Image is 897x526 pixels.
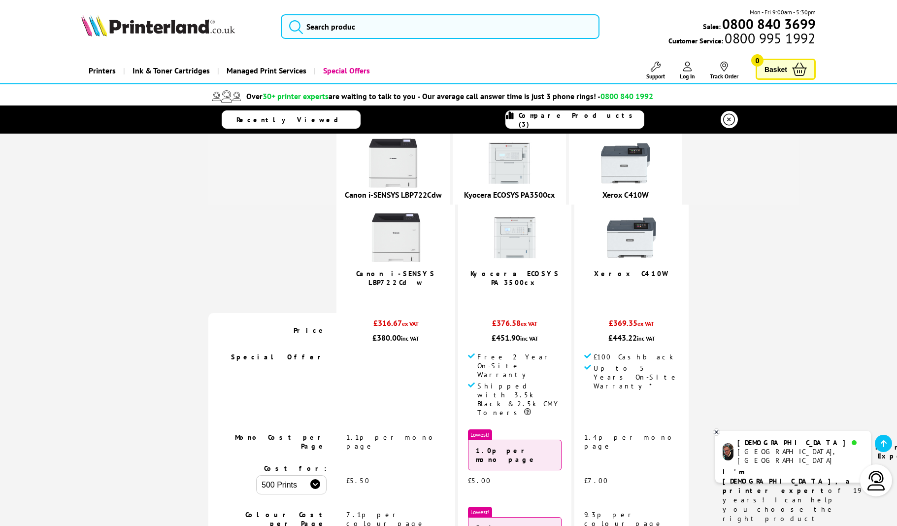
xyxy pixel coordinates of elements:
span: Sales: [703,22,721,31]
a: Recently Viewed [222,110,361,129]
div: [DEMOGRAPHIC_DATA] [737,438,863,447]
a: Xerox C410W [594,269,669,278]
span: inc VAT [520,335,538,342]
span: £5.50 [346,476,370,485]
div: £316.67 [346,318,445,333]
a: Managed Print Services [217,58,314,83]
span: £5.00 [468,476,491,485]
span: ex VAT [521,320,537,327]
img: user-headset-light.svg [866,471,886,491]
a: Ink & Toner Cartridges [123,58,217,83]
span: Lowest! [468,507,492,517]
a: Compare Products (3) [505,110,644,129]
span: Support [646,72,665,80]
a: Basket 0 [756,59,816,80]
a: Printerland Logo [81,15,268,38]
span: ex VAT [402,320,419,327]
a: Kyocera ECOSYS PA3500cx [470,269,560,287]
span: Special Offer [231,352,327,361]
b: I'm [DEMOGRAPHIC_DATA], a printer expert [723,467,853,495]
span: Shipped with 3.5k Black & 2.5k CMY Toners [477,382,562,417]
span: Price [294,326,327,335]
span: 1.4p per mono page [584,433,677,451]
span: - Our average call answer time is just 3 phone rings! - [418,91,653,101]
img: Xerox-C410-Front-Main-Small.jpg [607,213,656,262]
span: £100 Cashback [594,352,673,361]
div: £443.22 [584,333,679,343]
img: Kyocera-ECOSYS-PA3500cx-Front-Small.jpg [490,213,539,262]
span: inc VAT [401,335,419,342]
span: Mono Cost per Page [235,433,327,451]
input: Search produc [281,14,599,39]
img: Printerland Logo [81,15,235,36]
a: Canon i-SENSYS LBP722Cdw [345,190,442,200]
span: Basket [764,63,787,76]
span: Compare Products (3) [519,111,644,129]
b: 0800 840 3699 [722,15,816,33]
img: Kyocera-ECOSYS-PA3500cx-Front-Small.jpg [485,139,534,188]
div: £380.00 [346,333,445,343]
span: Cost for: [264,464,327,473]
span: Customer Service: [668,34,815,45]
a: Track Order [710,62,738,80]
p: of 19 years! I can help you choose the right product [723,467,864,524]
span: ex VAT [637,320,654,327]
span: Over are waiting to talk to you [246,91,416,101]
div: £369.35 [584,318,679,333]
span: Mon - Fri 9:00am - 5:30pm [750,7,816,17]
span: Up to 5 Years On-Site Warranty* [594,364,679,390]
img: chris-livechat.png [723,443,733,460]
div: £451.90 [468,333,562,343]
span: 1.1p per mono page [346,433,438,451]
a: Special Offers [314,58,377,83]
a: Log In [680,62,695,80]
a: Canon i-SENSYS LBP722Cdw [356,269,435,287]
span: Recently Viewed [236,115,348,124]
div: £376.58 [468,318,562,333]
span: 0 [751,54,764,67]
img: Canon-LBP722Cdw-Front-Small.jpg [371,213,421,262]
span: 30+ printer experts [263,91,329,101]
img: Canon-LBP722Cdw-Front-Small.jpg [368,139,418,188]
span: Lowest! [468,429,492,440]
span: Free 2 Year On-Site Warranty [477,352,562,379]
div: [GEOGRAPHIC_DATA], [GEOGRAPHIC_DATA] [737,447,863,465]
span: 0800 840 1992 [600,91,653,101]
span: £7.00 [584,476,608,485]
span: Log In [680,72,695,80]
span: Ink & Toner Cartridges [133,58,210,83]
span: inc VAT [637,335,655,342]
span: 0800 995 1992 [723,34,815,43]
a: Xerox C410W [602,190,649,200]
img: Xerox-C410-Front-Main-Small.jpg [601,139,650,188]
a: Kyocera ECOSYS PA3500cx [464,190,555,200]
a: Printers [81,58,123,83]
a: 0800 840 3699 [721,19,816,29]
a: Support [646,62,665,80]
span: / 5 [518,292,529,303]
span: 5.0 [506,292,518,303]
strong: 1.0p per mono page [476,446,537,464]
